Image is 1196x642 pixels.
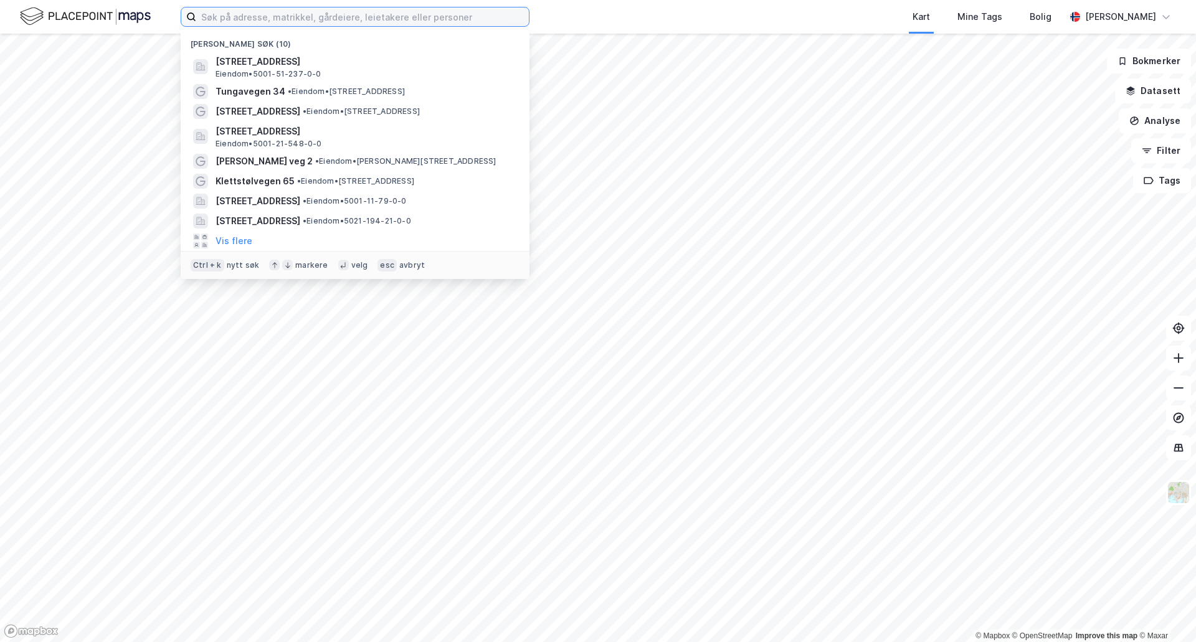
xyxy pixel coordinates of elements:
button: Vis flere [216,234,252,248]
div: Kontrollprogram for chat [1134,582,1196,642]
div: markere [295,260,328,270]
button: Datasett [1115,78,1191,103]
span: • [303,196,306,205]
div: [PERSON_NAME] [1085,9,1156,24]
img: logo.f888ab2527a4732fd821a326f86c7f29.svg [20,6,151,27]
span: [STREET_ADDRESS] [216,124,515,139]
span: Eiendom • [STREET_ADDRESS] [297,176,414,186]
input: Søk på adresse, matrikkel, gårdeiere, leietakere eller personer [196,7,529,26]
span: Eiendom • 5001-21-548-0-0 [216,139,322,149]
span: • [288,87,292,96]
div: Kart [913,9,930,24]
span: [STREET_ADDRESS] [216,104,300,119]
span: • [303,216,306,225]
span: Eiendom • [STREET_ADDRESS] [288,87,405,97]
a: Improve this map [1076,631,1137,640]
div: [PERSON_NAME] søk (10) [181,29,529,52]
button: Tags [1133,168,1191,193]
a: Mapbox homepage [4,624,59,638]
span: Tungavegen 34 [216,84,285,99]
span: Eiendom • 5001-11-79-0-0 [303,196,407,206]
span: [PERSON_NAME] veg 2 [216,154,313,169]
div: Bolig [1030,9,1051,24]
a: Mapbox [975,631,1010,640]
iframe: Chat Widget [1134,582,1196,642]
span: Klettstølvegen 65 [216,174,295,189]
span: Eiendom • 5021-194-21-0-0 [303,216,411,226]
div: avbryt [399,260,425,270]
a: OpenStreetMap [1012,631,1073,640]
button: Filter [1131,138,1191,163]
span: • [315,156,319,166]
img: Z [1167,481,1190,504]
div: velg [351,260,368,270]
div: Mine Tags [957,9,1002,24]
button: Bokmerker [1107,49,1191,73]
span: [STREET_ADDRESS] [216,214,300,229]
button: Analyse [1119,108,1191,133]
span: Eiendom • [STREET_ADDRESS] [303,106,420,116]
div: esc [377,259,397,271]
span: • [303,106,306,116]
span: Eiendom • 5001-51-237-0-0 [216,69,321,79]
span: Eiendom • [PERSON_NAME][STREET_ADDRESS] [315,156,496,166]
div: nytt søk [227,260,260,270]
span: • [297,176,301,186]
div: Ctrl + k [191,259,224,271]
span: [STREET_ADDRESS] [216,54,515,69]
span: [STREET_ADDRESS] [216,194,300,209]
